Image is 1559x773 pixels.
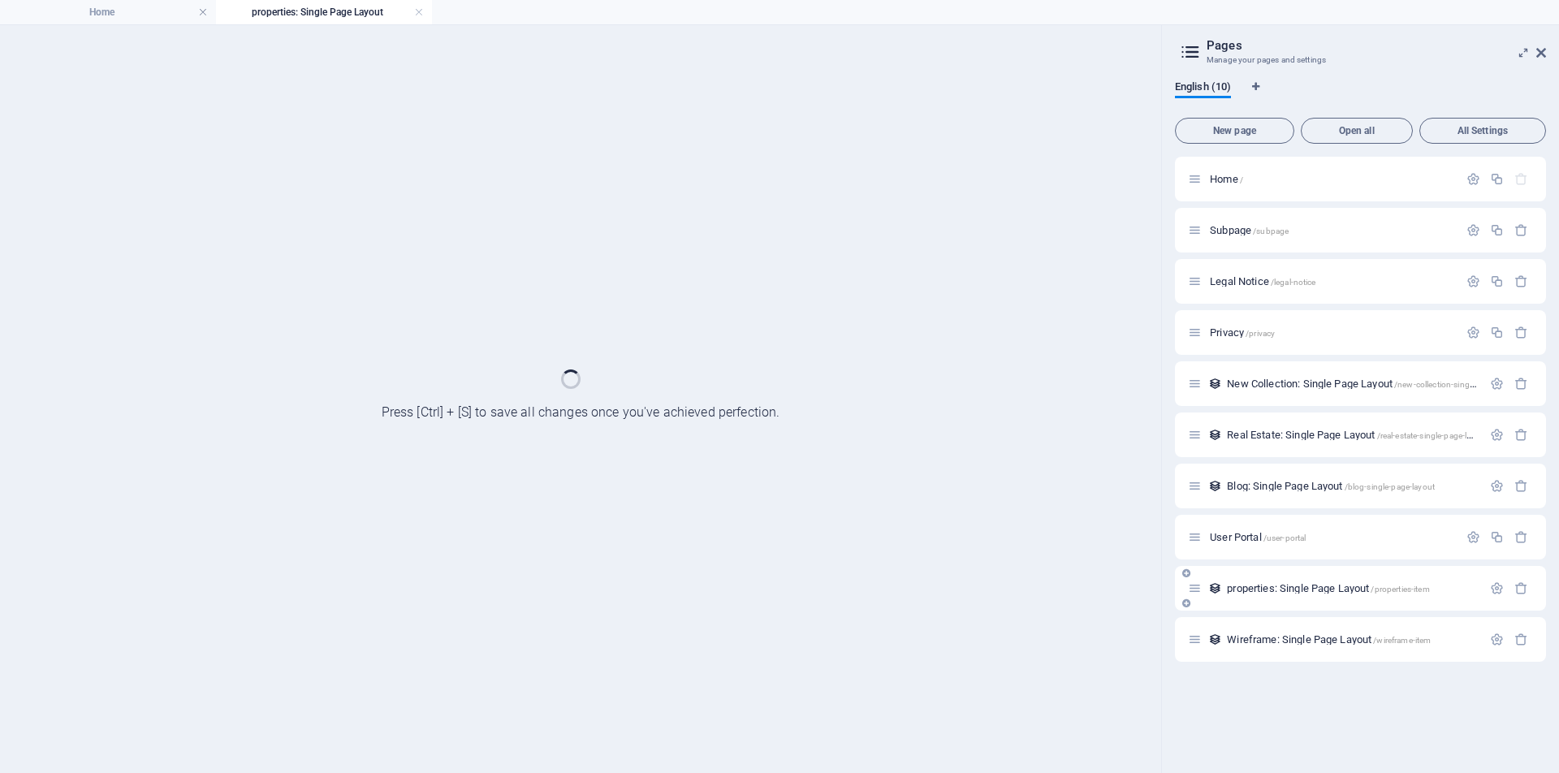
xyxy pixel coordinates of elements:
[1208,581,1222,595] div: This layout is used as a template for all items (e.g. a blog post) of this collection. The conten...
[1175,77,1231,100] span: English (10)
[1514,581,1528,595] div: Remove
[1208,428,1222,442] div: This layout is used as a template for all items (e.g. a blog post) of this collection. The conten...
[1373,636,1431,645] span: /wireframe-item
[1227,480,1435,492] span: Blog: Single Page Layout
[1427,126,1539,136] span: All Settings
[1514,428,1528,442] div: Remove
[1394,380,1522,389] span: /new-collection-single-page-layout
[1490,530,1504,544] div: Duplicate
[1490,326,1504,339] div: Duplicate
[1490,172,1504,186] div: Duplicate
[1210,173,1243,185] span: Home
[1514,530,1528,544] div: Remove
[1222,634,1482,645] div: Wireframe: Single Page Layout/wireframe-item
[1514,172,1528,186] div: The startpage cannot be deleted
[1222,583,1482,594] div: properties: Single Page Layout/properties-item
[1175,80,1546,111] div: Language Tabs
[1208,633,1222,646] div: This layout is used as a template for all items (e.g. a blog post) of this collection. The conten...
[1210,275,1315,287] span: Click to open page
[1490,633,1504,646] div: Settings
[1514,274,1528,288] div: Remove
[1222,481,1482,491] div: Blog: Single Page Layout/blog-single-page-layout
[1419,118,1546,144] button: All Settings
[1514,633,1528,646] div: Remove
[1210,531,1306,543] span: Click to open page
[1371,585,1429,594] span: /properties-item
[1227,633,1431,646] span: Click to open page
[1227,429,1488,441] span: Real Estate: Single Page Layout
[216,3,432,21] h4: properties: Single Page Layout
[1466,530,1480,544] div: Settings
[1253,227,1289,235] span: /subpage
[1208,479,1222,493] div: This layout is used as a template for all items (e.g. a blog post) of this collection. The conten...
[1490,377,1504,391] div: Settings
[1208,377,1222,391] div: This layout is used as a template for all items (e.g. a blog post) of this collection. The conten...
[1466,326,1480,339] div: Settings
[1263,533,1306,542] span: /user-portal
[1227,378,1521,390] span: New Collection: Single Page Layout
[1514,326,1528,339] div: Remove
[1466,172,1480,186] div: Settings
[1210,326,1275,339] span: Click to open page
[1490,223,1504,237] div: Duplicate
[1271,278,1316,287] span: /legal-notice
[1205,327,1458,338] div: Privacy/privacy
[1514,377,1528,391] div: Remove
[1246,329,1275,338] span: /privacy
[1210,224,1289,236] span: Click to open page
[1240,175,1243,184] span: /
[1205,532,1458,542] div: User Portal/user-portal
[1301,118,1413,144] button: Open all
[1222,378,1482,389] div: New Collection: Single Page Layout/new-collection-single-page-layout
[1207,53,1514,67] h3: Manage your pages and settings
[1490,581,1504,595] div: Settings
[1308,126,1406,136] span: Open all
[1514,479,1528,493] div: Remove
[1345,482,1435,491] span: /blog-single-page-layout
[1207,38,1546,53] h2: Pages
[1205,276,1458,287] div: Legal Notice/legal-notice
[1490,479,1504,493] div: Settings
[1490,428,1504,442] div: Settings
[1514,223,1528,237] div: Remove
[1490,274,1504,288] div: Duplicate
[1205,225,1458,235] div: Subpage/subpage
[1222,430,1482,440] div: Real Estate: Single Page Layout/real-estate-single-page-layout
[1466,274,1480,288] div: Settings
[1205,174,1458,184] div: Home/
[1377,431,1488,440] span: /real-estate-single-page-layout
[1466,223,1480,237] div: Settings
[1182,126,1287,136] span: New page
[1227,582,1429,594] span: properties: Single Page Layout
[1175,118,1294,144] button: New page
